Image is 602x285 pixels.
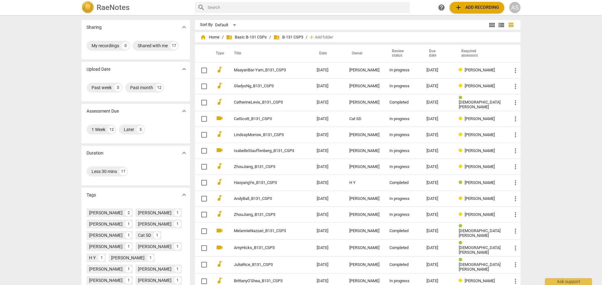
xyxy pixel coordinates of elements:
span: Review status: in progress [459,68,465,72]
span: Review status: completed [459,180,465,185]
td: [DATE] [312,78,344,94]
div: [PERSON_NAME] [138,210,172,216]
span: Review status: in progress [459,116,465,121]
span: videocam [216,227,223,234]
span: more_vert [512,211,519,218]
div: Cat SD [138,232,151,238]
div: [PERSON_NAME] [89,221,123,227]
div: Completed [389,229,416,233]
span: folder_shared [273,34,280,40]
th: Required assessors [454,45,507,62]
a: JuliaRice_B131_CSP3 [234,262,294,267]
div: [PERSON_NAME] [349,133,379,137]
div: 1 [125,232,132,239]
a: CatScott_B131_CSP3 [234,117,294,121]
div: [DATE] [426,117,449,121]
div: 12 [108,126,115,133]
div: In progress [389,165,416,169]
div: [PERSON_NAME] [349,246,379,250]
a: BrittanyO'Shea_B131_CSP3 [234,279,294,283]
span: help [438,4,445,11]
div: Past month [130,84,153,91]
button: Show more [179,190,189,200]
a: Help [436,2,447,13]
div: [PERSON_NAME] [349,165,379,169]
span: Home [200,34,219,40]
button: Show more [179,64,189,74]
div: [PERSON_NAME] [138,266,172,272]
a: LindsayMorrow_B131_CSP3 [234,133,294,137]
div: Completed [389,262,416,267]
td: [DATE] [312,240,344,257]
span: [PERSON_NAME] [465,164,495,169]
div: 5 [137,126,144,133]
div: H Y [89,255,96,261]
div: 1 [174,266,181,272]
button: Show more [179,106,189,116]
img: Logo [82,1,94,14]
button: Show more [179,23,189,32]
span: table_chart [508,22,514,28]
div: [DATE] [426,279,449,283]
span: [PERSON_NAME] [465,148,495,153]
div: [DATE] [426,68,449,73]
div: [PERSON_NAME] [89,243,123,250]
span: [PERSON_NAME] [465,180,495,185]
a: AmyHicks_B131_CSP3 [234,246,294,250]
button: Table view [506,20,515,30]
div: [PERSON_NAME] [138,243,172,250]
div: [DATE] [426,84,449,89]
div: [DATE] [426,229,449,233]
span: Review status: completed [459,257,465,262]
span: Add folder [315,35,333,40]
button: Upload [450,2,504,13]
span: Review status: in progress [459,132,465,137]
span: more_vert [512,179,519,186]
div: In progress [389,196,416,201]
td: [DATE] [312,94,344,111]
a: ZhouJiang_B131_CSP3 [234,165,294,169]
td: [DATE] [312,127,344,143]
button: List view [497,20,506,30]
div: 1 [125,277,132,284]
div: [PERSON_NAME] [138,277,172,283]
div: [PERSON_NAME] [349,100,379,105]
div: [PERSON_NAME] [349,279,379,283]
div: 5 [114,84,122,91]
td: [DATE] [312,111,344,127]
button: AS [509,2,520,13]
div: [DATE] [426,196,449,201]
div: Completed [389,100,416,105]
div: 2 [125,209,132,216]
a: MaayanBar-Yam_B131_CSP3 [234,68,294,73]
span: audiotrack [216,277,223,284]
th: Owner [344,45,384,62]
div: 1 [154,232,161,239]
span: Review status: completed [459,95,465,100]
input: Search [208,3,407,13]
div: Shared with me [138,43,168,49]
span: more_vert [512,244,519,252]
div: Default [215,20,238,30]
span: more_vert [512,195,519,202]
a: AndyBall_B131_CSP3 [234,196,294,201]
span: audiotrack [216,82,223,89]
p: Tags [87,192,96,198]
span: [PERSON_NAME] [465,212,495,217]
td: [DATE] [312,191,344,207]
div: [PERSON_NAME] [89,266,123,272]
a: ZhouJiang_B131_CSP3 [234,212,294,217]
div: [PERSON_NAME] [89,232,123,238]
a: CatherineLevis_B131_CSP3 [234,100,294,105]
div: Past week [92,84,112,91]
div: Completed [389,246,416,250]
span: Review status: in progress [459,196,465,201]
div: [DATE] [426,165,449,169]
span: more_vert [512,277,519,285]
span: Review status: in progress [459,84,465,88]
span: view_list [498,21,505,29]
div: 1 [125,221,132,227]
a: IsabelleStauffenberg_B131_CSP3 [234,149,294,153]
span: audiotrack [216,178,223,186]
